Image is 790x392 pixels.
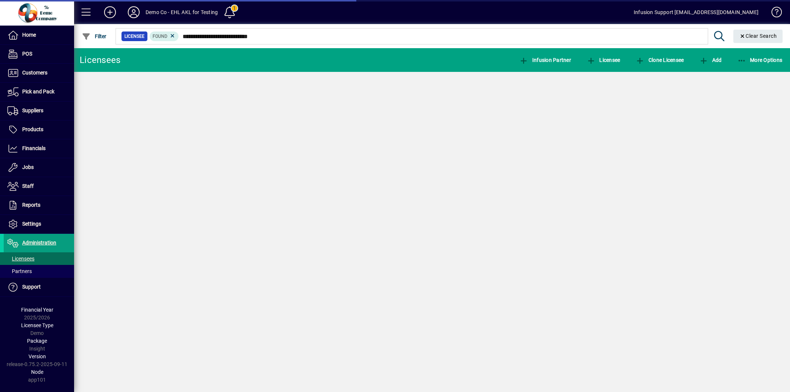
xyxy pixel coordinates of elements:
span: Administration [22,240,56,246]
span: Jobs [22,164,34,170]
span: Products [22,126,43,132]
a: Partners [4,265,74,278]
a: Home [4,26,74,44]
span: Node [31,369,43,375]
span: Pick and Pack [22,89,54,94]
span: Clear Search [739,33,777,39]
a: Products [4,120,74,139]
span: Financial Year [21,307,53,313]
span: Reports [22,202,40,208]
span: Home [22,32,36,38]
a: Customers [4,64,74,82]
span: Infusion Partner [519,57,571,63]
span: Licensee Type [21,322,53,328]
span: Version [29,353,46,359]
a: Settings [4,215,74,233]
span: Financials [22,145,46,151]
span: Customers [22,70,47,76]
span: Partners [7,268,32,274]
mat-chip: Found Status: Found [150,31,179,41]
a: Staff [4,177,74,196]
span: Package [27,338,47,344]
span: Licensee [124,33,144,40]
button: Infusion Partner [517,53,573,67]
a: Financials [4,139,74,158]
span: Found [153,34,167,39]
span: Settings [22,221,41,227]
button: Add [98,6,122,19]
span: Suppliers [22,107,43,113]
div: Licensees [80,54,120,66]
span: Support [22,284,41,290]
span: POS [22,51,32,57]
span: Licensee [587,57,620,63]
button: Clone Licensee [634,53,686,67]
span: Clone Licensee [636,57,684,63]
a: Jobs [4,158,74,177]
span: Add [699,57,721,63]
span: Staff [22,183,34,189]
button: Add [697,53,723,67]
button: Filter [80,30,109,43]
a: Licensees [4,252,74,265]
a: Reports [4,196,74,215]
span: Filter [82,33,107,39]
a: Knowledge Base [766,1,781,26]
button: Licensee [585,53,622,67]
span: Licensees [7,256,34,262]
a: Suppliers [4,102,74,120]
div: Infusion Support [EMAIL_ADDRESS][DOMAIN_NAME] [634,6,759,18]
div: Demo Co - EHL AKL for Testing [146,6,218,18]
span: More Options [737,57,783,63]
a: POS [4,45,74,63]
a: Support [4,278,74,296]
a: Pick and Pack [4,83,74,101]
button: Clear [733,30,783,43]
button: Profile [122,6,146,19]
button: More Options [736,53,784,67]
